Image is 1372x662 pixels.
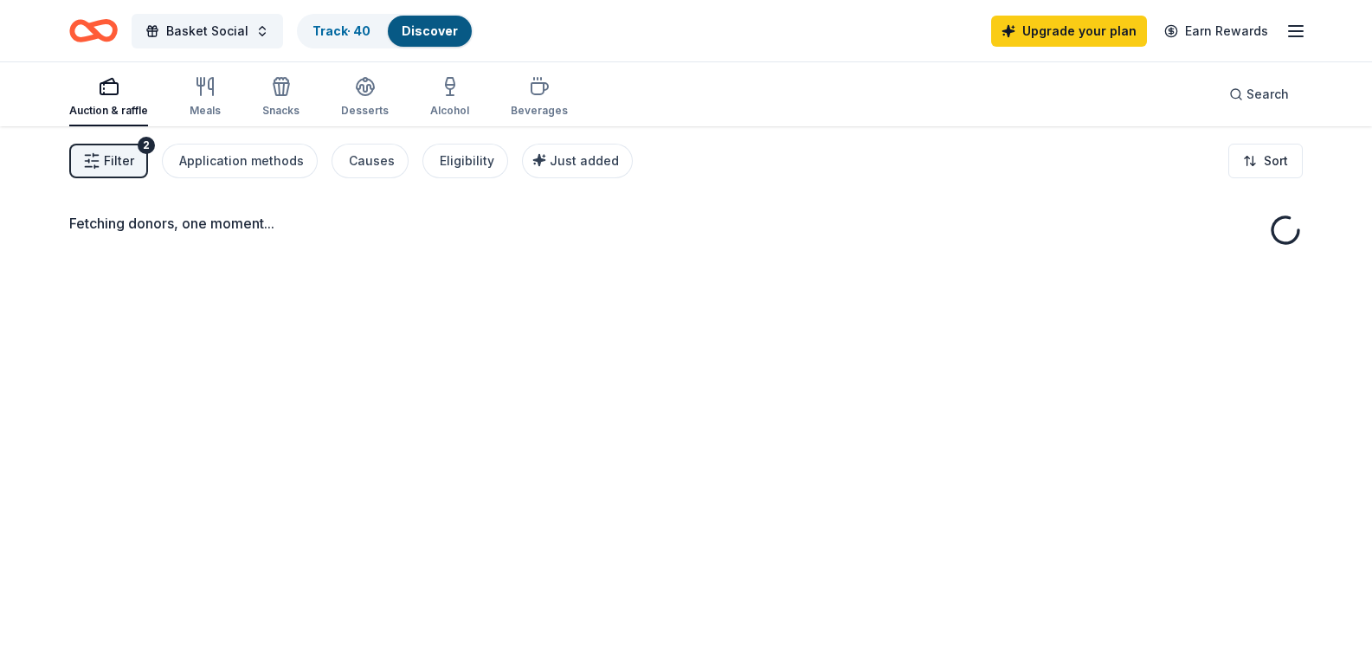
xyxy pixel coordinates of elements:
a: Earn Rewards [1154,16,1279,47]
button: Causes [332,144,409,178]
a: Track· 40 [312,23,370,38]
button: Meals [190,69,221,126]
a: Discover [402,23,458,38]
a: Home [69,10,118,51]
div: Desserts [341,104,389,118]
button: Track· 40Discover [297,14,473,48]
button: Snacks [262,69,300,126]
span: Search [1246,84,1289,105]
button: Auction & raffle [69,69,148,126]
div: Eligibility [440,151,494,171]
div: Meals [190,104,221,118]
div: Auction & raffle [69,104,148,118]
button: Just added [522,144,633,178]
span: Basket Social [166,21,248,42]
button: Beverages [511,69,568,126]
button: Application methods [162,144,318,178]
button: Eligibility [422,144,508,178]
span: Just added [550,153,619,168]
button: Basket Social [132,14,283,48]
div: Beverages [511,104,568,118]
div: Alcohol [430,104,469,118]
span: Sort [1264,151,1288,171]
a: Upgrade your plan [991,16,1147,47]
span: Filter [104,151,134,171]
button: Alcohol [430,69,469,126]
div: Application methods [179,151,304,171]
div: Fetching donors, one moment... [69,213,1303,234]
button: Search [1215,77,1303,112]
button: Filter2 [69,144,148,178]
button: Desserts [341,69,389,126]
button: Sort [1228,144,1303,178]
div: Snacks [262,104,300,118]
div: Causes [349,151,395,171]
div: 2 [138,137,155,154]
